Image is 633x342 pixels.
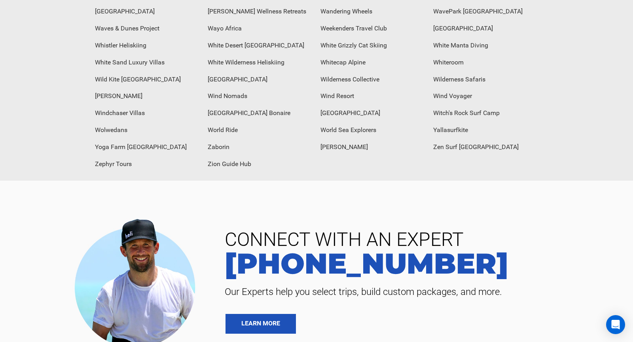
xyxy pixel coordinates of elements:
div: Waves & Dunes Project [91,20,204,37]
div: Wilderness Safaris [429,71,542,88]
div: White Manta Diving [429,37,542,54]
div: World Sea Explorers [316,122,429,139]
div: White Wilderness Heliskiing [204,54,316,71]
div: Whitecap Alpine [316,54,429,71]
div: Windchaser Villas [91,105,204,122]
div: Wandering Wheels [316,3,429,20]
div: Zephyr Tours [91,156,204,173]
div: Wayo Africa [204,20,316,37]
div: Wind Voyager [429,88,542,105]
div: White Desert [GEOGRAPHIC_DATA] [204,37,316,54]
a: [PHONE_NUMBER] [219,249,621,278]
div: [GEOGRAPHIC_DATA] [91,3,204,20]
div: White Sand Luxury Villas [91,54,204,71]
div: White Grizzly Cat Skiing [316,37,429,54]
div: Weekenders Travel Club [316,20,429,37]
div: Zion Guide Hub [204,156,316,173]
div: [PERSON_NAME] Wellness Retreats [204,3,316,20]
a: LEARN MORE [226,314,296,334]
div: [GEOGRAPHIC_DATA] [429,20,542,37]
div: Wild Kite [GEOGRAPHIC_DATA] [91,71,204,88]
div: Yallasurfkite [429,122,542,139]
div: Whiteroom [429,54,542,71]
div: Wolwedans [91,122,204,139]
div: [GEOGRAPHIC_DATA] [204,71,316,88]
span: CONNECT WITH AN EXPERT [219,230,621,249]
div: WavePark [GEOGRAPHIC_DATA] [429,3,542,20]
div: Zaborin [204,139,316,156]
div: [GEOGRAPHIC_DATA] [316,105,429,122]
div: Yoga Farm [GEOGRAPHIC_DATA] [91,139,204,156]
div: [PERSON_NAME] [91,88,204,105]
div: [PERSON_NAME] [316,139,429,156]
div: Witch's Rock Surf Camp [429,105,542,122]
div: Zen Surf [GEOGRAPHIC_DATA] [429,139,542,156]
div: Wind Resort [316,88,429,105]
div: Wilderness Collective [316,71,429,88]
div: World Ride [204,122,316,139]
div: Whistler Heliskiing [91,37,204,54]
div: [GEOGRAPHIC_DATA] Bonaire [204,105,316,122]
div: Wind Nomads [204,88,316,105]
div: Open Intercom Messenger [606,315,625,334]
span: Our Experts help you select trips, build custom packages, and more. [219,285,621,298]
